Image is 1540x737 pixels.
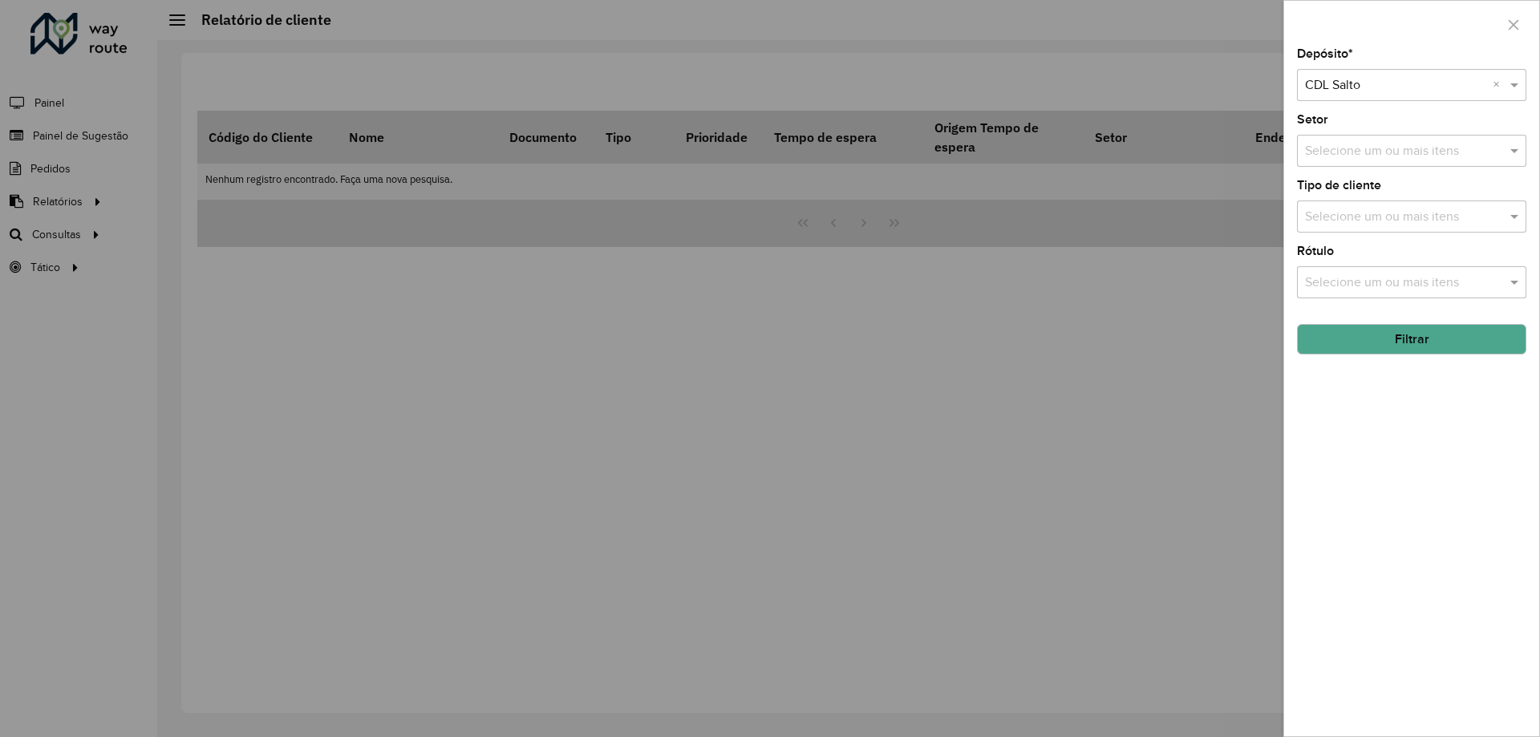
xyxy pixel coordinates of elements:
[1297,241,1334,261] label: Rótulo
[1493,75,1506,95] span: Clear all
[1297,176,1381,195] label: Tipo de cliente
[1297,110,1328,129] label: Setor
[1297,324,1526,354] button: Filtrar
[1297,44,1353,63] label: Depósito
